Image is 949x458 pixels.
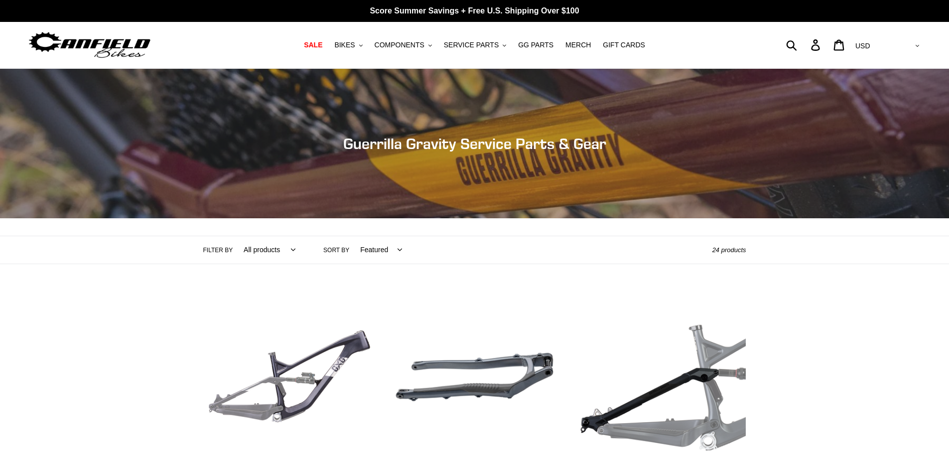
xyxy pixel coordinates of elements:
span: SALE [304,41,322,49]
a: MERCH [560,38,596,52]
a: GG PARTS [513,38,558,52]
a: GIFT CARDS [598,38,650,52]
span: Guerrilla Gravity Service Parts & Gear [343,135,606,153]
span: GIFT CARDS [603,41,645,49]
span: BIKES [334,41,355,49]
button: COMPONENTS [370,38,437,52]
span: COMPONENTS [375,41,424,49]
input: Search [792,34,817,56]
label: Sort by [323,246,349,255]
button: BIKES [329,38,367,52]
label: Filter by [203,246,233,255]
span: MERCH [565,41,591,49]
span: SERVICE PARTS [444,41,499,49]
a: SALE [299,38,327,52]
button: SERVICE PARTS [439,38,511,52]
img: Canfield Bikes [27,29,152,61]
span: GG PARTS [518,41,553,49]
span: 24 products [712,246,746,254]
